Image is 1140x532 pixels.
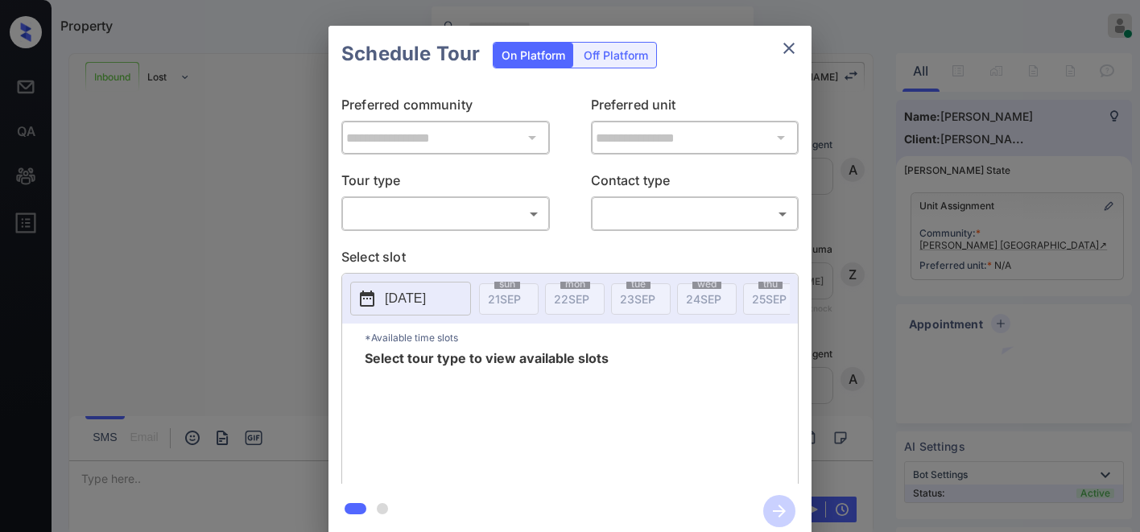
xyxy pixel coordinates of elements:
span: Select tour type to view available slots [365,352,609,480]
button: close [773,32,805,64]
p: Tour type [341,171,550,196]
p: Select slot [341,247,799,273]
p: Preferred unit [591,95,799,121]
button: [DATE] [350,282,471,315]
div: On Platform [494,43,573,68]
div: Off Platform [576,43,656,68]
h2: Schedule Tour [328,26,493,82]
p: Contact type [591,171,799,196]
p: Preferred community [341,95,550,121]
p: [DATE] [385,289,426,308]
p: *Available time slots [365,324,798,352]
